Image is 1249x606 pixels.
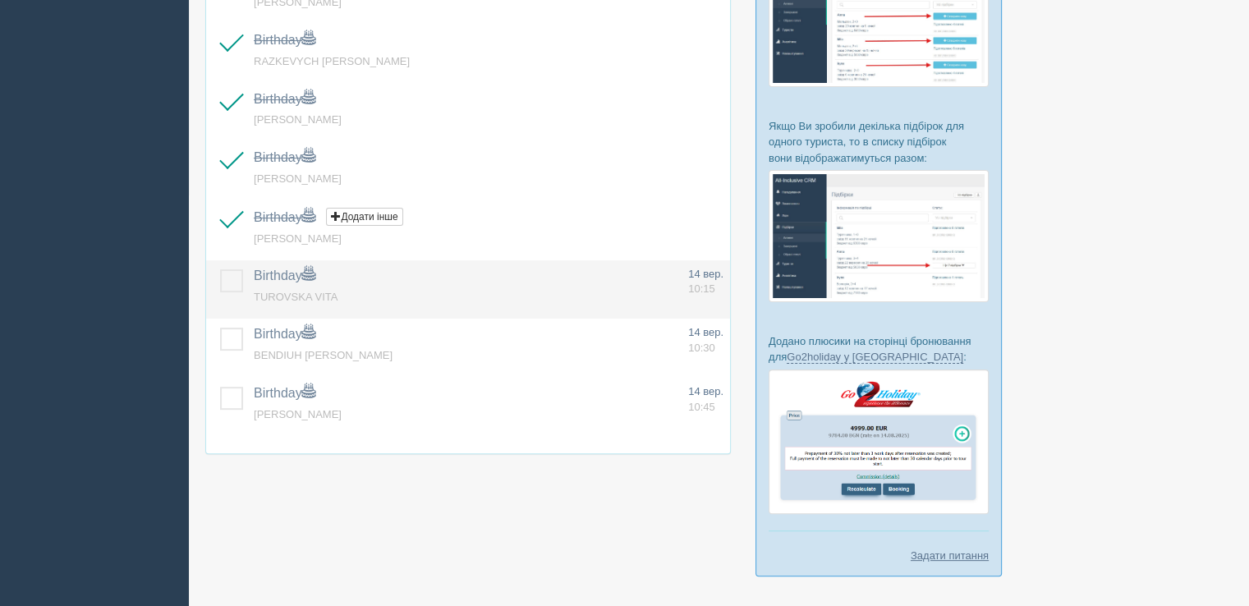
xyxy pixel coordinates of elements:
[326,208,402,226] button: Додати інше
[688,342,715,354] span: 10:30
[254,269,315,282] a: Birthday
[254,349,393,361] a: BENDIUH [PERSON_NAME]
[254,232,342,245] a: [PERSON_NAME]
[769,370,989,514] img: go2holiday-proposal-for-travel-agency.png
[254,55,410,67] a: RAZKEVYCH [PERSON_NAME]
[254,291,338,303] a: TUROVSKA VITA
[254,33,315,47] a: Birthday
[688,282,715,295] span: 10:15
[911,548,989,563] a: Задати питання
[688,267,723,297] a: 14 вер. 10:15
[254,386,315,400] a: Birthday
[254,150,315,164] a: Birthday
[254,172,342,185] a: [PERSON_NAME]
[688,326,723,338] span: 14 вер.
[688,325,723,356] a: 14 вер. 10:30
[688,268,723,280] span: 14 вер.
[688,401,715,413] span: 10:45
[688,385,723,397] span: 14 вер.
[254,408,342,420] a: [PERSON_NAME]
[769,333,989,365] p: Додано плюсики на сторінці бронювання для :
[688,384,723,415] a: 14 вер. 10:45
[254,92,315,106] a: Birthday
[769,170,989,302] img: %D0%BF%D1%96%D0%B4%D0%B1%D1%96%D1%80%D0%BA%D0%B8-%D0%B3%D1%80%D1%83%D0%BF%D0%B0-%D1%81%D1%80%D0%B...
[787,351,963,364] a: Go2holiday у [GEOGRAPHIC_DATA]
[254,327,315,341] a: Birthday
[254,113,342,126] a: [PERSON_NAME]
[769,118,989,165] p: Якщо Ви зробили декілька підбірок для одного туриста, то в списку підбірок вони відображатимуться...
[254,210,315,224] a: Birthday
